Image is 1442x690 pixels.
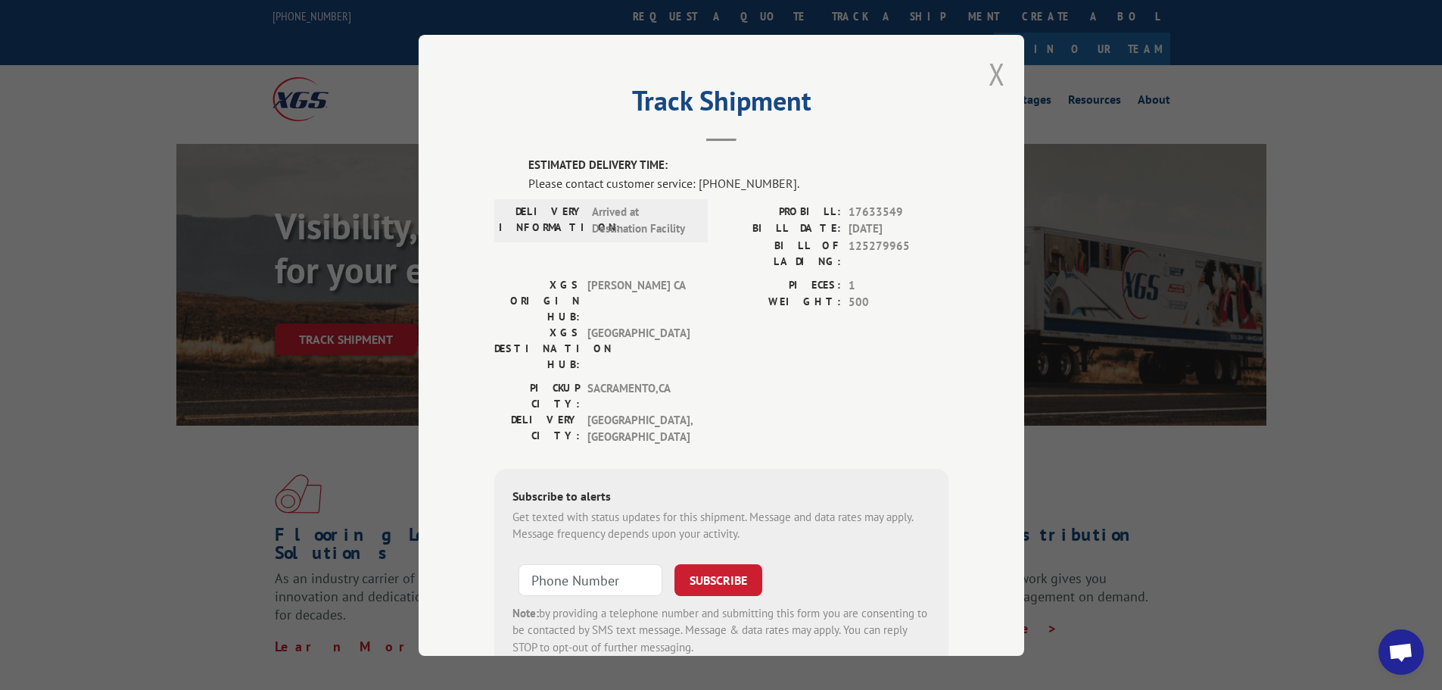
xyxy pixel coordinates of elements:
[494,324,580,372] label: XGS DESTINATION HUB:
[849,294,948,311] span: 500
[587,276,690,324] span: [PERSON_NAME] CA
[512,605,539,620] strong: Note:
[494,276,580,324] label: XGS ORIGIN HUB:
[721,294,841,311] label: WEIGHT:
[587,411,690,445] span: [GEOGRAPHIC_DATA] , [GEOGRAPHIC_DATA]
[989,54,1005,94] button: Close modal
[528,173,948,192] div: Please contact customer service: [PHONE_NUMBER].
[494,411,580,445] label: DELIVERY CITY:
[499,203,584,237] label: DELIVERY INFORMATION:
[721,237,841,269] label: BILL OF LADING:
[1378,629,1424,675] div: Open chat
[849,276,948,294] span: 1
[849,237,948,269] span: 125279965
[592,203,694,237] span: Arrived at Destination Facility
[587,324,690,372] span: [GEOGRAPHIC_DATA]
[849,220,948,238] span: [DATE]
[721,276,841,294] label: PIECES:
[674,564,762,595] button: SUBSCRIBE
[721,220,841,238] label: BILL DATE:
[849,203,948,220] span: 17633549
[512,508,930,542] div: Get texted with status updates for this shipment. Message and data rates may apply. Message frequ...
[587,379,690,411] span: SACRAMENTO , CA
[494,379,580,411] label: PICKUP CITY:
[512,486,930,508] div: Subscribe to alerts
[519,564,662,595] input: Phone Number
[494,90,948,119] h2: Track Shipment
[528,157,948,174] label: ESTIMATED DELIVERY TIME:
[721,203,841,220] label: PROBILL:
[512,604,930,656] div: by providing a telephone number and submitting this form you are consenting to be contacted by SM...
